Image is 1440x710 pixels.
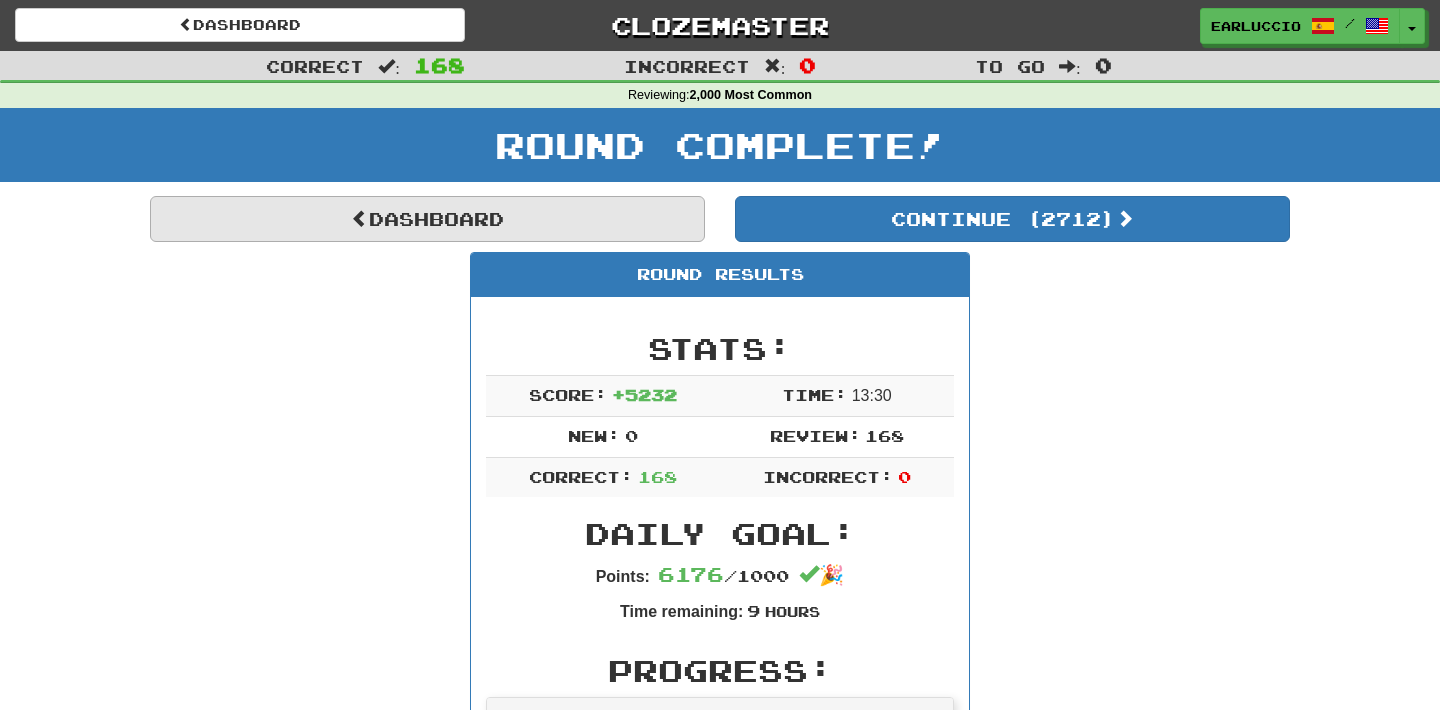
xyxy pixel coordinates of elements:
button: Continue (2712) [735,196,1290,242]
span: 🎉 [799,564,844,586]
strong: Points: [596,568,650,585]
h2: Progress: [486,654,954,687]
span: 9 [747,601,760,620]
span: Correct: [529,467,633,486]
span: Earluccio [1211,17,1301,35]
span: Incorrect: [763,467,893,486]
strong: Time remaining: [620,603,743,620]
span: Score: [529,385,607,404]
span: 6176 [658,562,724,586]
strong: 2,000 Most Common [690,88,812,102]
a: Clozemaster [495,8,945,43]
h2: Stats: [486,332,954,365]
a: Dashboard [150,196,705,242]
span: 168 [414,53,465,77]
span: : [378,58,400,75]
span: : [764,58,786,75]
span: 0 [799,53,816,77]
span: To go [975,56,1045,76]
div: Round Results [471,253,969,297]
span: 0 [1095,53,1112,77]
a: Earluccio / [1200,8,1400,44]
span: / [1345,16,1355,30]
span: Time: [782,385,847,404]
span: 13 : 30 [852,387,892,404]
a: Dashboard [15,8,465,42]
h1: Round Complete! [7,125,1433,165]
span: : [1059,58,1081,75]
span: + 5232 [612,385,677,404]
span: New: [568,426,620,445]
span: / 1000 [658,566,789,585]
small: Hours [765,603,820,620]
span: 168 [638,467,677,486]
h2: Daily Goal: [486,517,954,550]
span: Incorrect [624,56,750,76]
span: Correct [266,56,364,76]
span: 0 [898,467,911,486]
span: 0 [625,426,638,445]
span: 168 [865,426,904,445]
span: Review: [770,426,861,445]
